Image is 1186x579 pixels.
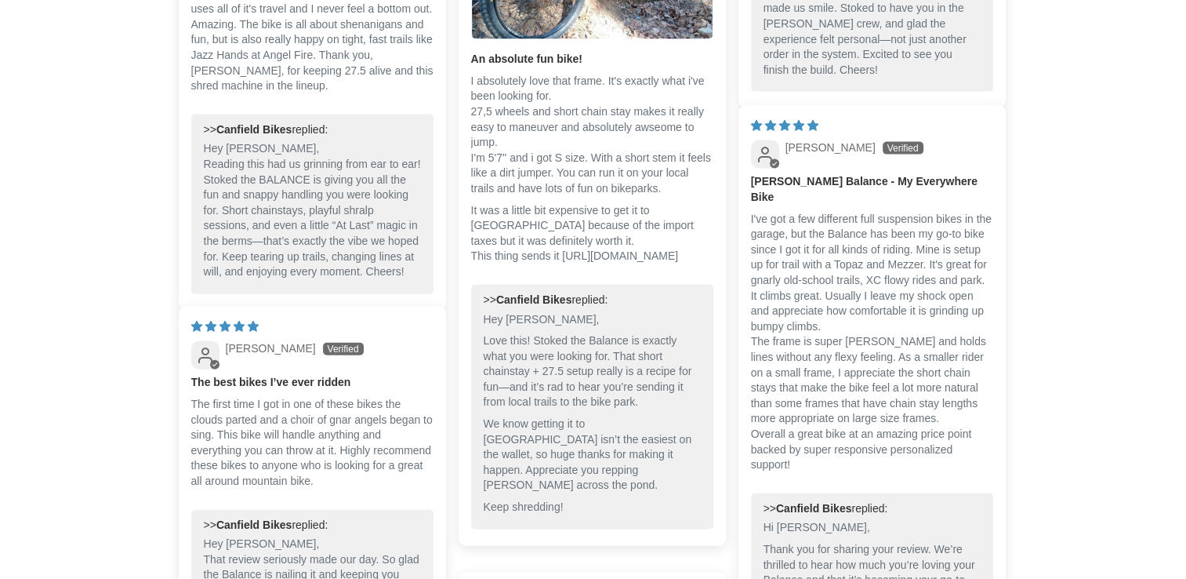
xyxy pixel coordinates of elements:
[191,320,259,333] span: 5 star review
[785,141,876,154] span: [PERSON_NAME]
[484,500,701,515] p: Keep shredding!
[216,519,292,531] b: Canfield Bikes
[191,397,433,490] p: The first time I got in one of these bikes the clouds parted and a choir of gnar angels began to ...
[496,293,571,306] b: Canfield Bikes
[226,342,316,355] span: [PERSON_NAME]
[471,203,713,264] p: It was a little bit expensive to get it to [GEOGRAPHIC_DATA] because of the import taxes but it w...
[471,52,713,67] b: An absolute fun bike!
[484,417,701,493] p: We know getting it to [GEOGRAPHIC_DATA] isn’t the easiest on the wallet, so huge thanks for makin...
[216,123,292,136] b: Canfield Bikes
[763,520,981,536] p: Hi [PERSON_NAME],
[751,119,818,132] span: 5 star review
[484,293,701,308] div: >> replied:
[751,174,993,205] b: [PERSON_NAME] Balance - My Everywhere Bike
[204,141,421,279] p: Hey [PERSON_NAME], Reading this had us grinning from ear to ear! Stoked the BALANCE is giving you...
[471,74,713,197] p: I absolutely love that frame. It's exactly what i've been looking for. 27,5 wheels and short chai...
[204,518,421,533] div: >> replied:
[484,312,701,328] p: Hey [PERSON_NAME],
[204,122,421,138] div: >> replied:
[751,212,993,473] p: I've got a few different full suspension bikes in the garage, but the Balance has been my go-to b...
[191,375,433,391] b: The best bikes I’ve ever ridden
[484,333,701,410] p: Love this! Stoked the Balance is exactly what you were looking for. That short chainstay + 27.5 s...
[763,501,981,517] div: >> replied:
[776,502,851,515] b: Canfield Bikes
